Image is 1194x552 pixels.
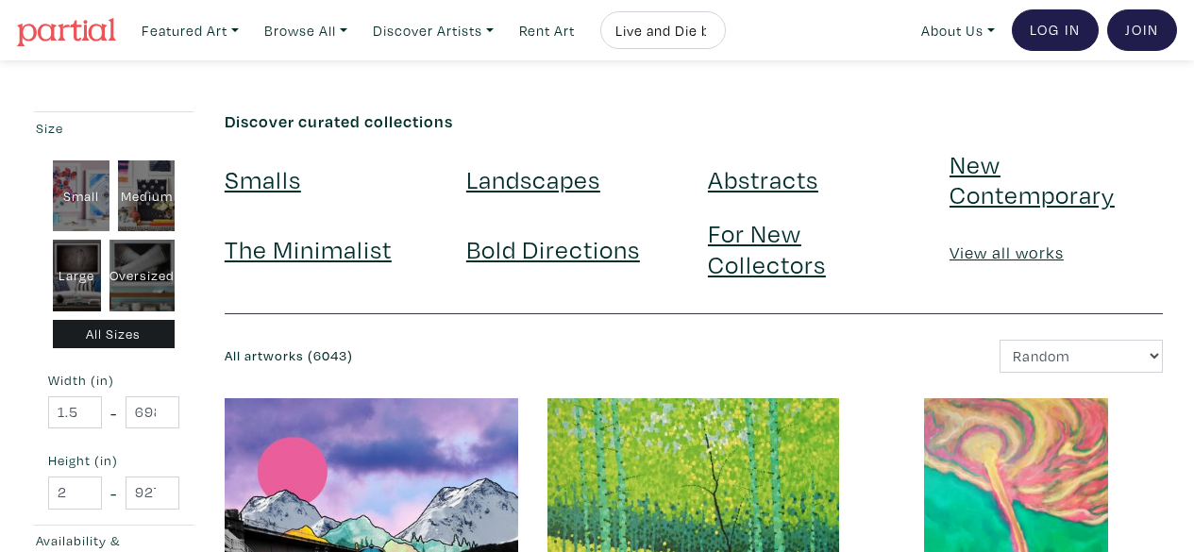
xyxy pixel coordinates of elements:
[109,240,175,311] div: Oversized
[36,118,146,139] div: Size
[466,232,640,265] a: Bold Directions
[511,11,583,50] a: Rent Art
[1012,9,1099,51] a: Log In
[48,374,179,387] small: Width (in)
[133,11,247,50] a: Featured Art
[225,162,301,195] a: Smalls
[31,112,196,143] button: Size
[1107,9,1177,51] a: Join
[225,111,1163,132] h6: Discover curated collections
[53,320,176,349] div: All Sizes
[48,454,179,467] small: Height (in)
[53,240,102,311] div: Large
[614,19,708,42] input: Search
[118,160,175,232] div: Medium
[466,162,600,195] a: Landscapes
[53,160,109,232] div: Small
[364,11,502,50] a: Discover Artists
[110,400,117,426] span: -
[950,242,1064,263] a: View all works
[225,232,392,265] a: The Minimalist
[225,348,680,364] h6: All artworks (6043)
[708,162,818,195] a: Abstracts
[256,11,356,50] a: Browse All
[950,147,1115,210] a: New Contemporary
[913,11,1003,50] a: About Us
[110,480,117,506] span: -
[708,216,826,279] a: For New Collectors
